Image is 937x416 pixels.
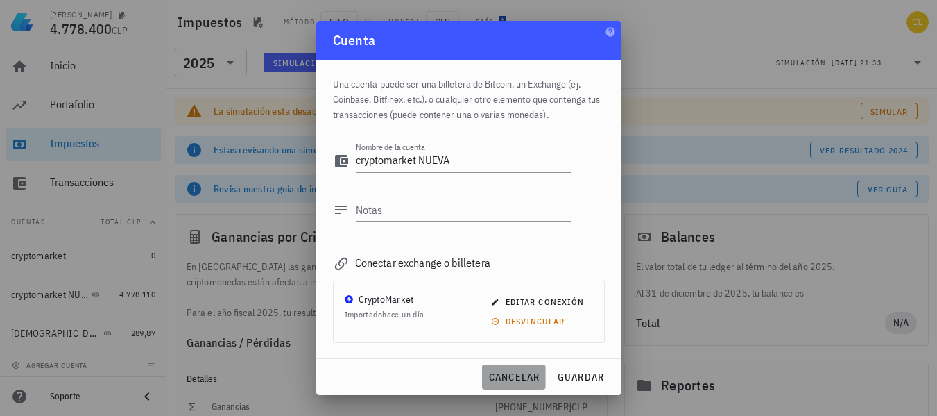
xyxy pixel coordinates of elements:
div: Cuenta [316,21,621,60]
span: guardar [557,371,605,383]
div: CryptoMarket [359,292,414,306]
span: hace un día [382,309,424,319]
label: Nombre de la cuenta [356,142,425,152]
div: Conectar exchange o billetera [333,253,605,272]
span: cancelar [488,371,540,383]
button: guardar [551,365,610,390]
img: CryptoMKT [345,295,353,303]
button: cancelar [482,365,545,390]
button: desvincular [485,312,573,331]
button: editar conexión [485,292,592,312]
span: editar conexión [494,297,584,307]
div: Una cuenta puede ser una billetera de Bitcoin, un Exchange (ej. Coinbase, Bitfinex, etc.), o cual... [333,60,605,131]
span: desvincular [494,316,565,326]
span: Importado [345,309,424,319]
